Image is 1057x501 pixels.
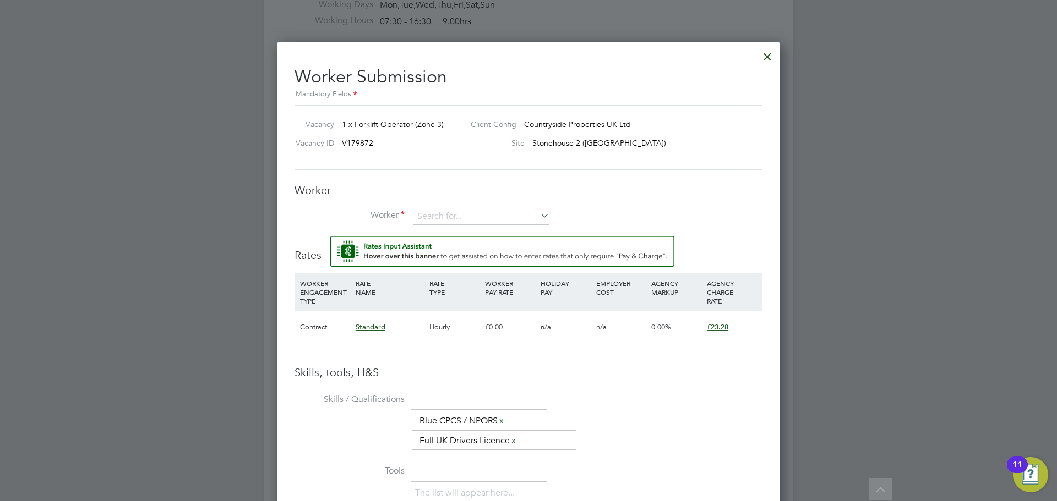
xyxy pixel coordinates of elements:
label: Worker [295,210,405,221]
div: WORKER ENGAGEMENT TYPE [297,273,353,311]
label: Tools [295,465,405,477]
a: x [498,414,505,428]
span: Countryside Properties UK Ltd [524,119,631,129]
label: Client Config [462,119,516,129]
div: AGENCY MARKUP [649,273,704,302]
span: 0.00% [651,322,671,332]
h3: Worker [295,183,762,197]
div: EMPLOYER COST [593,273,649,302]
span: Stonehouse 2 ([GEOGRAPHIC_DATA]) [532,138,666,148]
h2: Worker Submission [295,57,762,101]
div: RATE TYPE [427,273,482,302]
div: Contract [297,311,353,343]
li: Full UK Drivers Licence [415,433,522,448]
div: £0.00 [482,311,538,343]
li: The list will appear here... [415,486,519,500]
div: HOLIDAY PAY [538,273,593,302]
div: Mandatory Fields [295,89,762,101]
h3: Skills, tools, H&S [295,365,762,379]
label: Vacancy [290,119,334,129]
span: Standard [356,322,385,332]
li: Blue CPCS / NPORS [415,414,510,428]
div: WORKER PAY RATE [482,273,538,302]
span: V179872 [342,138,373,148]
a: x [510,433,517,448]
div: RATE NAME [353,273,427,302]
div: 11 [1012,465,1022,479]
div: AGENCY CHARGE RATE [704,273,760,311]
label: Vacancy ID [290,138,334,148]
span: n/a [541,322,551,332]
button: Open Resource Center, 11 new notifications [1013,457,1048,492]
button: Rate Assistant [330,236,674,267]
span: £23.28 [707,322,728,332]
h3: Rates [295,236,762,262]
input: Search for... [413,208,549,225]
div: Hourly [427,311,482,343]
span: 1 x Forklift Operator (Zone 3) [342,119,444,129]
label: Site [462,138,525,148]
span: n/a [596,322,607,332]
label: Skills / Qualifications [295,394,405,405]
